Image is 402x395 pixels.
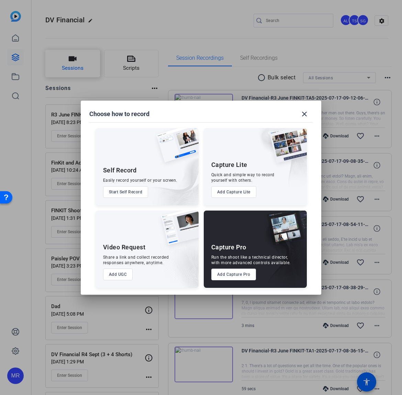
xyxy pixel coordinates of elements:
button: Add Capture Pro [211,269,256,280]
div: Quick and simple way to record yourself with others. [211,172,275,183]
div: Capture Pro [211,243,246,251]
img: capture-lite.png [264,128,307,170]
mat-icon: close [300,110,309,118]
img: embarkstudio-capture-lite.png [245,128,307,197]
div: Video Request [103,243,146,251]
img: embarkstudio-ugc-content.png [159,232,199,288]
img: capture-pro.png [261,211,307,252]
img: ugc-content.png [156,211,199,252]
h1: Choose how to record [89,110,149,118]
div: Run the shoot like a technical director, with more advanced controls available. [211,255,291,266]
img: embarkstudio-self-record.png [139,143,199,205]
button: Add Capture Lite [211,186,256,198]
button: Start Self Record [103,186,148,198]
div: Share a link and collect recorded responses anywhere, anytime. [103,255,169,266]
button: Add UGC [103,269,133,280]
div: Capture Lite [211,161,247,169]
div: Easily record yourself or your screen. [103,178,177,183]
img: self-record.png [151,128,199,169]
div: Self Record [103,166,137,174]
img: embarkstudio-capture-pro.png [256,219,307,288]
